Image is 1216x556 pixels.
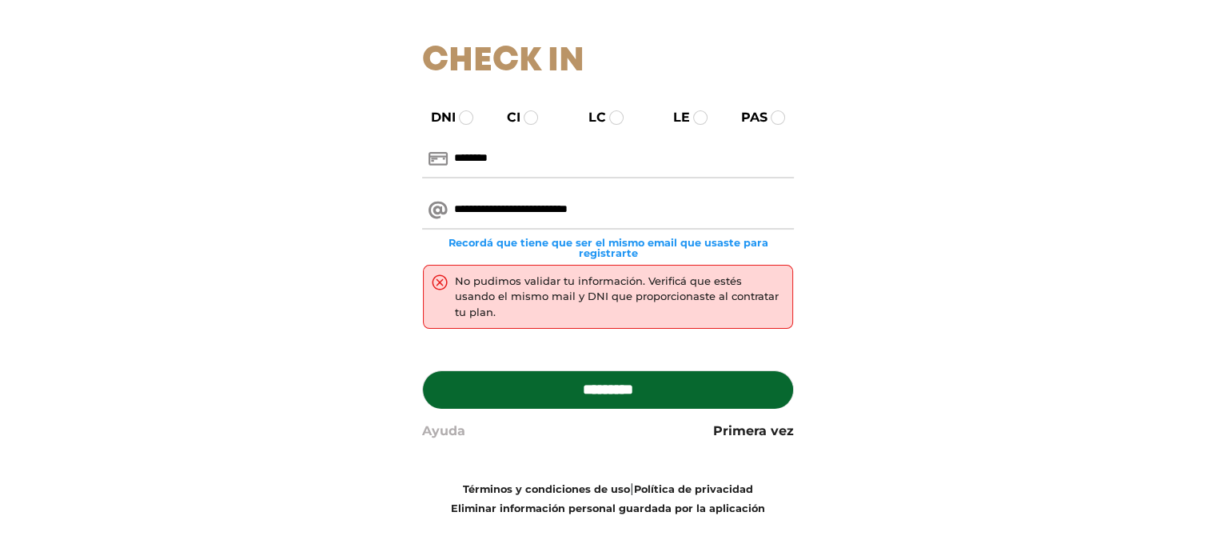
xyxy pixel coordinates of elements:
[492,108,520,127] label: CI
[634,483,753,495] a: Política de privacidad
[463,483,630,495] a: Términos y condiciones de uso
[422,238,794,258] small: Recordá que tiene que ser el mismo email que usaste para registrarte
[574,108,606,127] label: LC
[417,108,456,127] label: DNI
[713,422,794,441] a: Primera vez
[659,108,690,127] label: LE
[410,479,806,518] div: |
[727,108,767,127] label: PAS
[422,42,794,82] h1: Check In
[451,502,765,514] a: Eliminar información personal guardada por la aplicación
[422,422,465,441] a: Ayuda
[455,274,784,321] div: No pudimos validar tu información. Verificá que estés usando el mismo mail y DNI que proporcionas...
